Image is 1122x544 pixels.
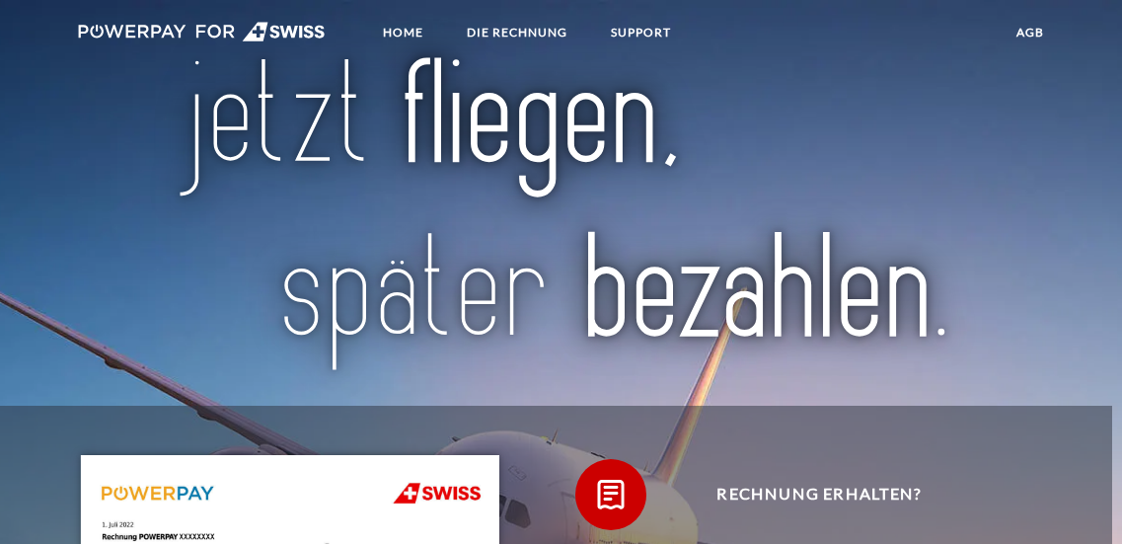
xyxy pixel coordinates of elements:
button: Rechnung erhalten? [575,459,1037,530]
span: Rechnung erhalten? [602,459,1037,530]
img: qb_bill.svg [589,473,634,517]
a: Rechnung erhalten? [550,455,1063,534]
a: DIE RECHNUNG [450,15,584,50]
a: SUPPORT [594,15,688,50]
img: title-swiss_de.svg [172,54,951,377]
img: logo-swiss-white.svg [78,22,326,41]
a: Home [366,15,440,50]
a: agb [1000,15,1061,50]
